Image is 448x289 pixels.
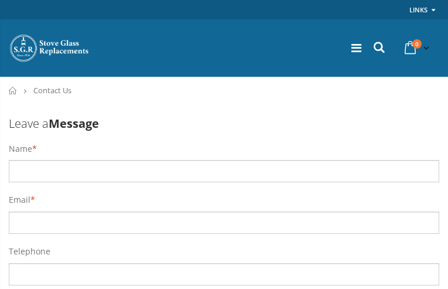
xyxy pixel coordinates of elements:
[49,115,99,131] b: Message
[9,143,32,155] label: Name
[9,115,439,131] h3: Leave a
[9,194,30,206] label: Email
[412,39,422,49] span: 0
[351,40,361,56] a: Menu
[400,36,432,59] a: 0
[409,2,428,17] a: Links
[33,85,71,96] span: Contact Us
[9,246,50,257] label: Telephone
[9,87,18,94] a: Home
[9,33,91,63] img: Stove Glass Replacement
